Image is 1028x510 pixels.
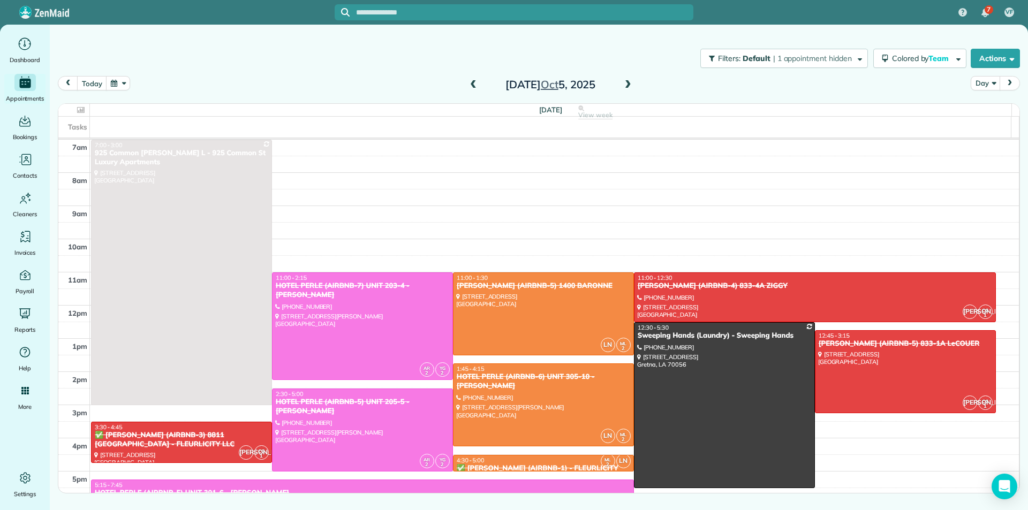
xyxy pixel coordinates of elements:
small: 2 [617,344,630,354]
a: Dashboard [4,35,46,65]
span: Reports [14,324,36,335]
small: 1 [979,401,992,412]
button: Filters: Default | 1 appointment hidden [700,49,867,68]
span: 11:00 - 12:30 [638,274,672,281]
h2: [DATE] 5, 2025 [483,79,617,90]
span: CG [258,448,264,454]
span: 10am [68,242,87,251]
div: 7 unread notifications [974,1,996,25]
small: 1 [255,451,268,461]
span: AR [424,456,430,462]
span: 4pm [72,442,87,450]
a: Help [4,344,46,374]
span: 12pm [68,309,87,317]
span: Team [928,54,950,63]
span: More [18,401,32,412]
small: 2 [436,368,449,378]
a: Filters: Default | 1 appointment hidden [695,49,867,68]
span: CG [982,398,988,404]
span: Help [19,363,32,374]
span: 4:30 - 5:00 [457,456,485,464]
span: Cleaners [13,209,37,219]
span: Appointments [6,93,44,104]
button: next [1000,76,1020,90]
span: Bookings [13,132,37,142]
a: Contacts [4,151,46,181]
span: 3:30 - 4:45 [95,423,123,431]
span: 11am [68,276,87,284]
a: Reports [4,305,46,335]
a: Invoices [4,228,46,258]
div: ✅ [PERSON_NAME] (AIRBNB-1) - FLEURLICITY LLC [456,464,631,482]
span: YG [440,365,445,371]
span: ML [604,456,611,462]
span: [PERSON_NAME] [963,305,977,319]
span: | 1 appointment hidden [773,54,852,63]
span: Contacts [13,170,37,181]
div: 925 Common [PERSON_NAME] L - 925 Common St Luxury Apartments [94,149,269,167]
span: Invoices [14,247,36,258]
span: 12:30 - 5:30 [638,324,669,331]
small: 2 [601,460,615,470]
span: 2pm [72,375,87,384]
span: 8am [72,176,87,185]
span: 7:00 - 3:00 [95,141,123,149]
button: Colored byTeam [873,49,966,68]
div: [PERSON_NAME] (AIRBNB-5) 1400 BARONNE [456,281,631,291]
span: Colored by [892,54,953,63]
small: 1 [979,310,992,321]
button: Actions [971,49,1020,68]
span: LN [616,454,631,468]
div: HOTEL PERLE (AIRBNB-6) UNIT 305-10 - [PERSON_NAME] [456,372,631,391]
span: Filters: [718,54,740,63]
button: Focus search [335,8,350,17]
span: 5:15 - 7:45 [95,481,123,489]
span: Payroll [16,286,35,296]
div: Sweeping Hands (Laundry) - Sweeping Hands [637,331,812,340]
a: Bookings [4,112,46,142]
button: prev [58,76,78,90]
span: [PERSON_NAME] [963,395,977,410]
a: Appointments [4,74,46,104]
span: Dashboard [10,55,40,65]
div: [PERSON_NAME] (AIRBNB-5) 833-1A LeCOUER [818,339,993,348]
span: CG [982,307,988,313]
button: Day [971,76,1000,90]
div: HOTEL PERLE (AIRBNB-5) UNIT 205-5 - [PERSON_NAME] [275,398,450,416]
span: [DATE] [539,105,562,114]
div: ✅ [PERSON_NAME] (AIRBNB-3) 8811 [GEOGRAPHIC_DATA] - FLEURLICITY LLC [94,431,269,449]
span: Tasks [68,123,87,131]
span: 11:00 - 2:15 [276,274,307,281]
span: Default [743,54,771,63]
div: HOTEL PERLE (AIRBNB-7) UNIT 203-4 - [PERSON_NAME] [275,281,450,300]
div: [PERSON_NAME] (AIRBNB-4) 833-4A ZIGGY [637,281,993,291]
small: 2 [420,368,434,378]
span: YG [440,456,445,462]
span: ML [620,340,626,346]
span: 5pm [72,475,87,483]
div: Open Intercom Messenger [992,474,1017,499]
span: 1pm [72,342,87,351]
span: 2:30 - 5:00 [276,390,304,398]
span: Oct [541,78,558,91]
span: AR [424,365,430,371]
small: 2 [420,460,434,470]
span: [PERSON_NAME] [239,445,253,460]
svg: Focus search [341,8,350,17]
small: 2 [617,435,630,445]
span: 11:00 - 1:30 [457,274,488,281]
small: 2 [436,460,449,470]
button: today [77,76,107,90]
span: 7 [987,5,991,14]
span: 7am [72,143,87,151]
span: 1:45 - 4:15 [457,365,485,372]
span: 12:45 - 3:15 [819,332,850,339]
span: LN [601,338,615,352]
div: HOTEL PERLE (AIRBNB-5) UNIT 301-6 - [PERSON_NAME] [94,489,631,498]
span: 9am [72,209,87,218]
span: ML [620,431,626,437]
span: VF [1006,8,1013,17]
span: LN [601,429,615,443]
a: Cleaners [4,189,46,219]
span: 3pm [72,408,87,417]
